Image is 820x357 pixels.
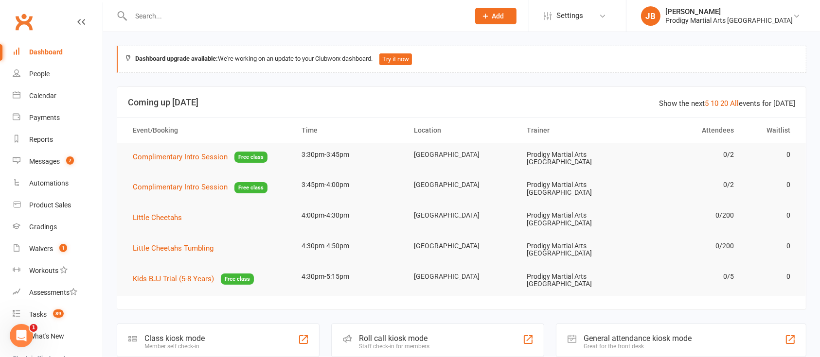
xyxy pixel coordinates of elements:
a: All [730,99,739,108]
span: Complimentary Intro Session [133,153,228,161]
div: Great for the front desk [584,343,692,350]
div: Class kiosk mode [144,334,205,343]
td: 0/2 [630,143,743,166]
div: Calendar [29,92,56,100]
a: People [13,63,103,85]
span: Free class [234,152,267,163]
div: Tasks [29,310,47,318]
button: Complimentary Intro SessionFree class [133,151,267,163]
iframe: Intercom live chat [10,324,33,347]
a: Reports [13,129,103,151]
div: Waivers [29,245,53,253]
span: Complimentary Intro Session [133,183,228,191]
div: Payments [29,114,60,121]
span: Little Cheetahs [133,213,182,222]
div: Dashboard [29,48,63,56]
button: Little Cheetahs [133,212,189,223]
th: Location [405,118,517,143]
td: 0 [743,265,799,288]
a: Product Sales [13,194,103,216]
span: 1 [59,244,67,252]
span: Free class [234,182,267,193]
div: Reports [29,136,53,143]
td: 3:45pm-4:00pm [293,173,405,196]
td: 4:00pm-4:30pm [293,204,405,227]
button: Little Cheetahs Tumbling [133,242,220,254]
td: 0/5 [630,265,743,288]
th: Time [293,118,405,143]
div: Messages [29,157,60,165]
span: 7 [66,156,74,165]
div: Gradings [29,223,57,231]
td: [GEOGRAPHIC_DATA] [405,173,517,196]
a: Gradings [13,216,103,238]
span: Kids BJJ Trial (5-8 Years) [133,274,214,283]
th: Waitlist [743,118,799,143]
a: Assessments [13,282,103,304]
td: 0/2 [630,173,743,196]
button: Try it now [379,53,412,65]
span: Free class [221,273,254,285]
a: What's New [13,325,103,347]
a: Clubworx [12,10,36,34]
td: 3:30pm-3:45pm [293,143,405,166]
div: Show the next events for [DATE] [659,98,795,109]
div: Workouts [29,267,58,274]
td: 0 [743,204,799,227]
div: We're working on an update to your Clubworx dashboard. [117,46,806,73]
div: Member self check-in [144,343,205,350]
a: Automations [13,172,103,194]
th: Trainer [518,118,630,143]
a: Tasks 89 [13,304,103,325]
td: 0 [743,173,799,196]
td: Prodigy Martial Arts [GEOGRAPHIC_DATA] [518,143,630,174]
a: 20 [720,99,728,108]
td: Prodigy Martial Arts [GEOGRAPHIC_DATA] [518,173,630,204]
a: Messages 7 [13,151,103,172]
span: Little Cheetahs Tumbling [133,244,214,253]
div: Product Sales [29,201,71,209]
a: Calendar [13,85,103,107]
span: Add [492,12,504,20]
input: Search... [128,9,463,23]
td: [GEOGRAPHIC_DATA] [405,235,517,257]
strong: Dashboard upgrade available: [135,55,218,62]
td: Prodigy Martial Arts [GEOGRAPHIC_DATA] [518,265,630,296]
div: What's New [29,332,64,340]
th: Event/Booking [124,118,293,143]
span: 89 [53,309,64,318]
div: Automations [29,179,69,187]
td: 4:30pm-5:15pm [293,265,405,288]
a: 10 [711,99,718,108]
td: 0 [743,143,799,166]
button: Complimentary Intro SessionFree class [133,181,267,193]
a: 5 [705,99,709,108]
td: [GEOGRAPHIC_DATA] [405,143,517,166]
button: Add [475,8,517,24]
a: Waivers 1 [13,238,103,260]
div: Assessments [29,289,77,296]
td: Prodigy Martial Arts [GEOGRAPHIC_DATA] [518,235,630,265]
td: 0/200 [630,235,743,257]
span: 1 [30,324,37,332]
td: 0 [743,235,799,257]
div: Roll call kiosk mode [359,334,429,343]
a: Payments [13,107,103,129]
td: 0/200 [630,204,743,227]
a: Dashboard [13,41,103,63]
div: Staff check-in for members [359,343,429,350]
button: Kids BJJ Trial (5-8 Years)Free class [133,273,254,285]
h3: Coming up [DATE] [128,98,795,107]
a: Workouts [13,260,103,282]
div: [PERSON_NAME] [665,7,793,16]
td: [GEOGRAPHIC_DATA] [405,265,517,288]
th: Attendees [630,118,743,143]
td: [GEOGRAPHIC_DATA] [405,204,517,227]
div: People [29,70,50,78]
td: Prodigy Martial Arts [GEOGRAPHIC_DATA] [518,204,630,235]
td: 4:30pm-4:50pm [293,235,405,257]
div: Prodigy Martial Arts [GEOGRAPHIC_DATA] [665,16,793,25]
span: Settings [556,5,583,27]
div: JB [641,6,660,26]
div: General attendance kiosk mode [584,334,692,343]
